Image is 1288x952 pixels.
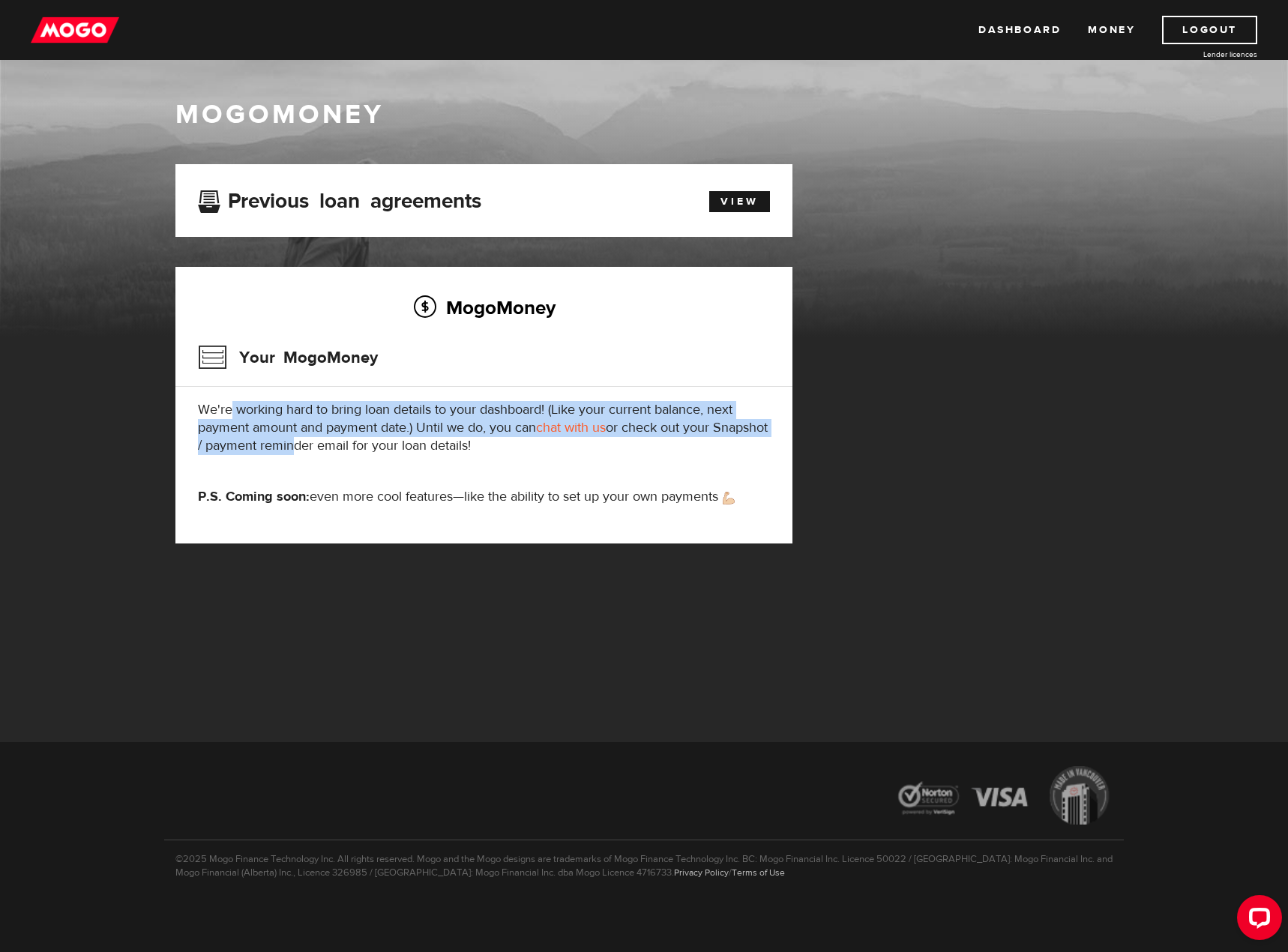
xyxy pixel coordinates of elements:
[1162,16,1257,44] a: Logout
[536,419,606,436] a: chat with us
[709,191,770,212] a: View
[198,292,770,323] h2: MogoMoney
[674,867,729,879] a: Privacy Policy
[1225,889,1288,952] iframe: LiveChat chat widget
[175,99,1113,130] h1: MogoMoney
[198,401,770,455] p: We're working hard to bring loan details to your dashboard! (Like your current balance, next paym...
[198,488,770,506] p: even more cool features—like the ability to set up your own payments
[978,16,1061,44] a: Dashboard
[1145,49,1257,60] a: Lender licences
[198,189,481,208] h3: Previous loan agreements
[198,488,310,505] strong: P.S. Coming soon:
[164,840,1124,879] p: ©2025 Mogo Finance Technology Inc. All rights reserved. Mogo and the Mogo designs are trademarks ...
[732,867,785,879] a: Terms of Use
[198,338,378,377] h3: Your MogoMoney
[31,16,119,44] img: mogo_logo-11ee424be714fa7cbb0f0f49df9e16ec.png
[884,755,1124,840] img: legal-icons-92a2ffecb4d32d839781d1b4e4802d7b.png
[723,492,735,504] img: strong arm emoji
[1088,16,1135,44] a: Money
